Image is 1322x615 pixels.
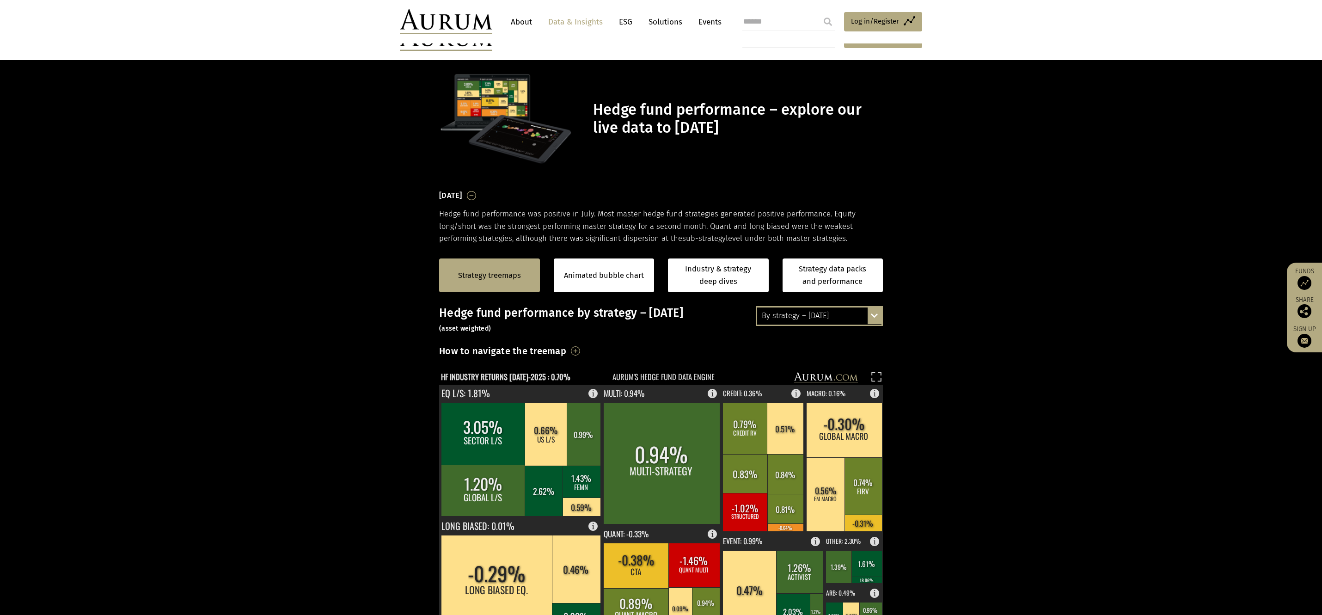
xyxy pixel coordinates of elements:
h3: Hedge fund performance by strategy – [DATE] [439,306,883,334]
h3: [DATE] [439,189,462,203]
h3: How to navigate the treemap [439,343,566,359]
a: Log in/Register [844,12,922,31]
a: Strategy data packs and performance [783,258,883,292]
img: Aurum [400,9,492,34]
div: Share [1291,297,1317,318]
a: Data & Insights [544,13,607,31]
div: By strategy – [DATE] [757,307,881,324]
a: Animated bubble chart [564,270,644,282]
a: Sign up [1291,325,1317,348]
h1: Hedge fund performance – explore our live data to [DATE] [593,101,881,137]
a: About [506,13,537,31]
img: Sign up to our newsletter [1298,334,1311,348]
span: Log in/Register [851,16,899,27]
input: Submit [819,12,837,31]
a: Strategy treemaps [458,270,521,282]
a: Events [694,13,722,31]
a: Industry & strategy deep dives [668,258,769,292]
img: Access Funds [1298,276,1311,290]
small: (asset weighted) [439,325,491,332]
img: Share this post [1298,304,1311,318]
a: ESG [614,13,637,31]
a: Funds [1291,267,1317,290]
a: Solutions [644,13,687,31]
span: sub-strategy [682,234,726,243]
p: Hedge fund performance was positive in July. Most master hedge fund strategies generated positive... [439,208,883,245]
